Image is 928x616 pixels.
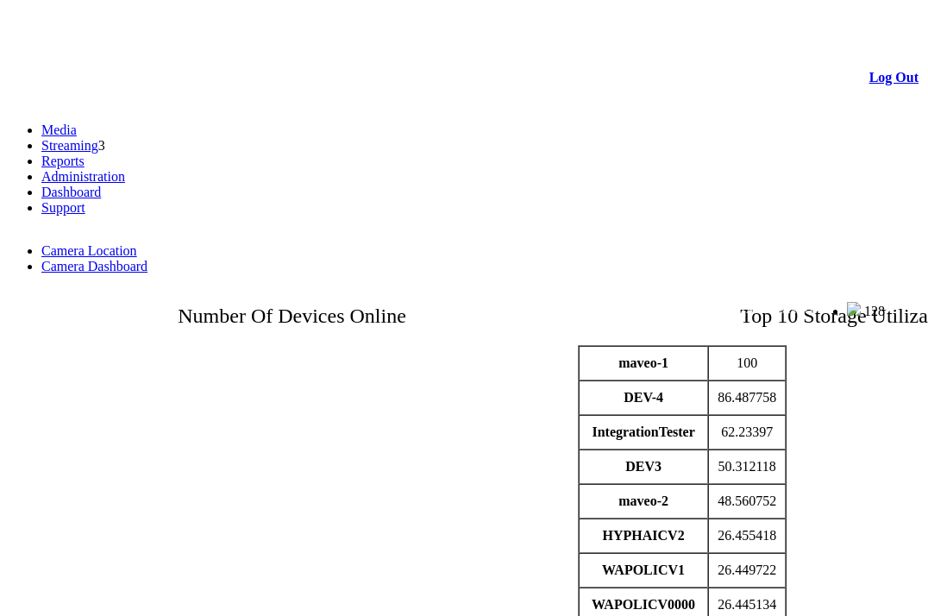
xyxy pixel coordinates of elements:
[593,303,812,316] span: Welcome, System Administrator (Administrator)
[9,305,574,328] h1: Number Of Devices Online
[579,553,708,588] th: WAPOLICV1
[579,449,708,484] th: DEV3
[41,185,101,199] a: Dashboard
[708,415,786,449] td: 62.23397
[579,415,708,449] th: IntegrationTester
[41,123,77,137] a: Media
[579,484,708,519] th: maveo-2
[41,138,98,153] a: Streaming
[847,302,861,316] img: bell25.png
[708,519,786,553] td: 26.455418
[869,70,919,85] a: Log Out
[41,259,147,273] a: Camera Dashboard
[708,484,786,519] td: 48.560752
[579,380,708,415] th: DEV-4
[864,304,885,318] span: 128
[708,449,786,484] td: 50.312118
[708,380,786,415] td: 86.487758
[41,243,137,258] a: Camera Location
[98,138,105,153] span: 3
[579,346,708,380] th: maveo-1
[41,200,85,215] a: Support
[708,346,786,380] td: 100
[41,169,125,184] a: Administration
[41,154,85,168] a: Reports
[579,519,708,553] th: HYPHAICV2
[708,553,786,588] td: 26.449722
